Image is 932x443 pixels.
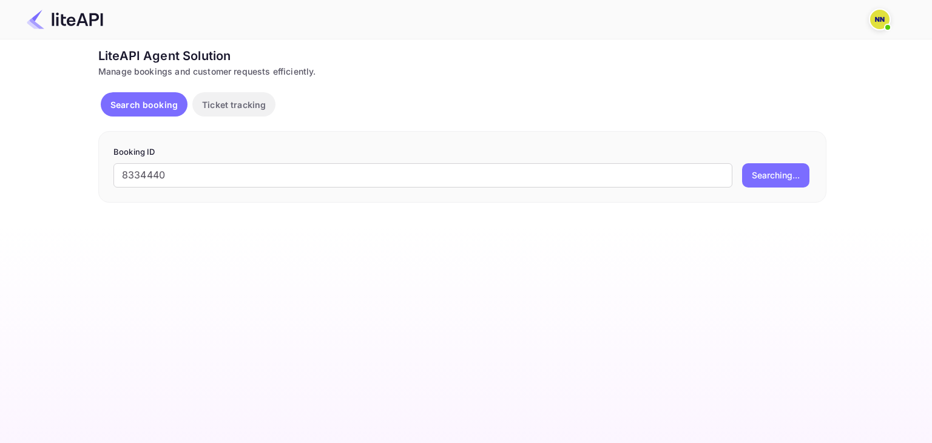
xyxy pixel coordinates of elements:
input: Enter Booking ID (e.g., 63782194) [113,163,732,188]
img: LiteAPI Logo [27,10,103,29]
img: N/A N/A [870,10,890,29]
p: Booking ID [113,146,811,158]
p: Search booking [110,98,178,111]
div: Manage bookings and customer requests efficiently. [98,65,826,78]
div: LiteAPI Agent Solution [98,47,826,65]
p: Ticket tracking [202,98,266,111]
button: Searching... [742,163,809,188]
